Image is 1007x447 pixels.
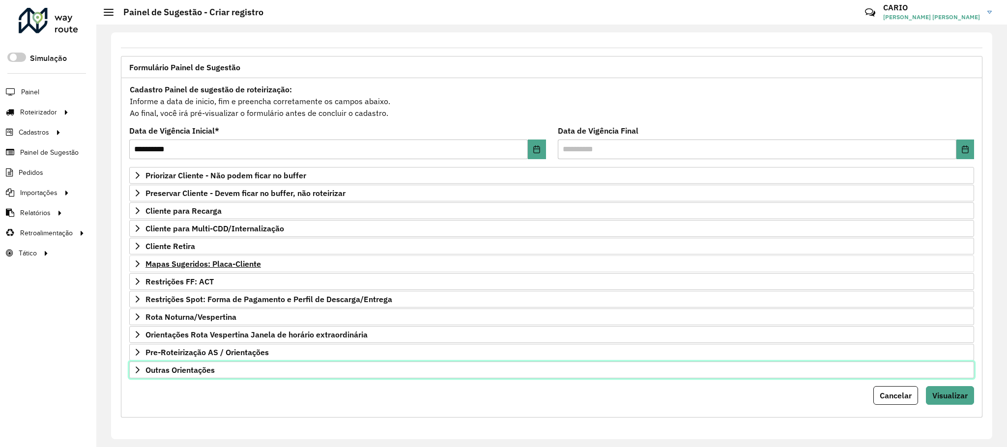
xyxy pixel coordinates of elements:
[145,313,236,321] span: Rota Noturna/Vespertina
[926,386,974,405] button: Visualizar
[129,238,974,254] a: Cliente Retira
[20,107,57,117] span: Roteirizador
[129,185,974,201] a: Preservar Cliente - Devem ficar no buffer, não roteirizar
[129,362,974,378] a: Outras Orientações
[145,171,306,179] span: Priorizar Cliente - Não podem ficar no buffer
[145,295,392,303] span: Restrições Spot: Forma de Pagamento e Perfil de Descarga/Entrega
[145,348,269,356] span: Pre-Roteirização AS / Orientações
[145,189,345,197] span: Preservar Cliente - Devem ficar no buffer, não roteirizar
[145,224,284,232] span: Cliente para Multi-CDD/Internalização
[145,242,195,250] span: Cliente Retira
[129,63,240,71] span: Formulário Painel de Sugestão
[883,3,980,12] h3: CARIO
[19,248,37,258] span: Tático
[20,147,79,158] span: Painel de Sugestão
[20,208,51,218] span: Relatórios
[30,53,67,64] label: Simulação
[558,125,638,137] label: Data de Vigência Final
[21,87,39,97] span: Painel
[129,291,974,307] a: Restrições Spot: Forma de Pagamento e Perfil de Descarga/Entrega
[528,140,546,159] button: Choose Date
[129,167,974,184] a: Priorizar Cliente - Não podem ficar no buffer
[20,228,73,238] span: Retroalimentação
[129,83,974,119] div: Informe a data de inicio, fim e preencha corretamente os campos abaixo. Ao final, você irá pré-vi...
[145,331,368,338] span: Orientações Rota Vespertina Janela de horário extraordinária
[880,391,912,400] span: Cancelar
[932,391,968,400] span: Visualizar
[873,386,918,405] button: Cancelar
[145,366,215,374] span: Outras Orientações
[129,255,974,272] a: Mapas Sugeridos: Placa-Cliente
[20,188,58,198] span: Importações
[129,273,974,290] a: Restrições FF: ACT
[129,308,974,325] a: Rota Noturna/Vespertina
[145,260,261,268] span: Mapas Sugeridos: Placa-Cliente
[129,202,974,219] a: Cliente para Recarga
[129,326,974,343] a: Orientações Rota Vespertina Janela de horário extraordinária
[114,7,263,18] h2: Painel de Sugestão - Criar registro
[860,2,881,23] a: Contato Rápido
[883,13,980,22] span: [PERSON_NAME] [PERSON_NAME]
[129,344,974,361] a: Pre-Roteirização AS / Orientações
[129,220,974,237] a: Cliente para Multi-CDD/Internalização
[19,168,43,178] span: Pedidos
[956,140,974,159] button: Choose Date
[130,84,292,94] strong: Cadastro Painel de sugestão de roteirização:
[19,127,49,138] span: Cadastros
[145,207,222,215] span: Cliente para Recarga
[145,278,214,285] span: Restrições FF: ACT
[129,125,219,137] label: Data de Vigência Inicial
